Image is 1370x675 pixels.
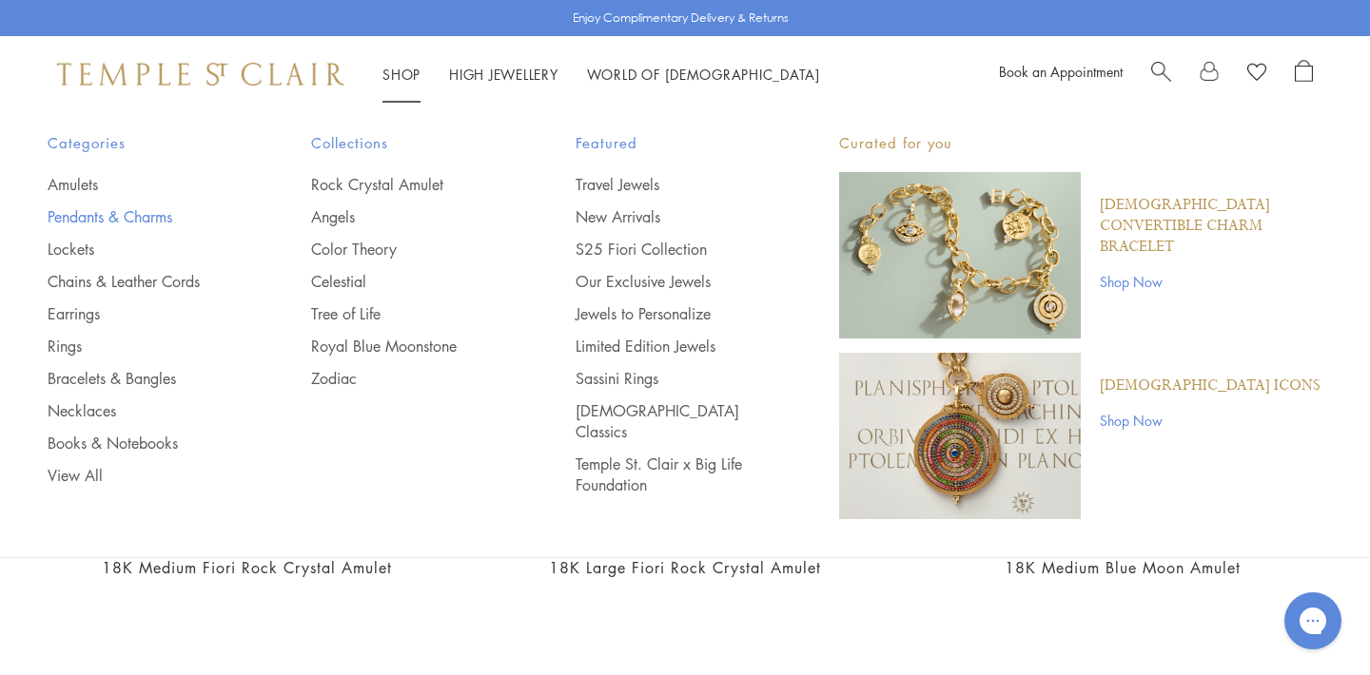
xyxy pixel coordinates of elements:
[311,206,499,227] a: Angels
[311,368,499,389] a: Zodiac
[48,206,235,227] a: Pendants & Charms
[382,65,421,84] a: ShopShop
[576,336,763,357] a: Limited Edition Jewels
[576,206,763,227] a: New Arrivals
[576,400,763,442] a: [DEMOGRAPHIC_DATA] Classics
[549,557,821,578] a: 18K Large Fiori Rock Crystal Amulet
[48,465,235,486] a: View All
[576,239,763,260] a: S25 Fiori Collection
[1100,271,1322,292] a: Shop Now
[1100,410,1321,431] a: Shop Now
[48,131,235,155] span: Categories
[587,65,820,84] a: World of [DEMOGRAPHIC_DATA]World of [DEMOGRAPHIC_DATA]
[102,557,392,578] a: 18K Medium Fiori Rock Crystal Amulet
[48,271,235,292] a: Chains & Leather Cords
[311,174,499,195] a: Rock Crystal Amulet
[576,131,763,155] span: Featured
[57,63,344,86] img: Temple St. Clair
[311,131,499,155] span: Collections
[449,65,558,84] a: High JewelleryHigh Jewellery
[1295,60,1313,88] a: Open Shopping Bag
[576,271,763,292] a: Our Exclusive Jewels
[1100,376,1321,396] a: [DEMOGRAPHIC_DATA] Icons
[311,336,499,357] a: Royal Blue Moonstone
[48,433,235,453] a: Books & Notebooks
[48,174,235,195] a: Amulets
[576,453,763,495] a: Temple St. Clair x Big Life Foundation
[1005,557,1241,578] a: 18K Medium Blue Moon Amulet
[311,303,499,324] a: Tree of Life
[311,239,499,260] a: Color Theory
[839,131,1322,155] p: Curated for you
[576,303,763,324] a: Jewels to Personalize
[1275,586,1351,656] iframe: Gorgias live chat messenger
[576,368,763,389] a: Sassini Rings
[573,9,789,28] p: Enjoy Complimentary Delivery & Returns
[1100,195,1322,258] a: [DEMOGRAPHIC_DATA] Convertible Charm Bracelet
[48,336,235,357] a: Rings
[999,62,1123,81] a: Book an Appointment
[48,400,235,421] a: Necklaces
[576,174,763,195] a: Travel Jewels
[48,239,235,260] a: Lockets
[311,271,499,292] a: Celestial
[1247,60,1266,88] a: View Wishlist
[382,63,820,87] nav: Main navigation
[48,303,235,324] a: Earrings
[48,368,235,389] a: Bracelets & Bangles
[1151,60,1171,88] a: Search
